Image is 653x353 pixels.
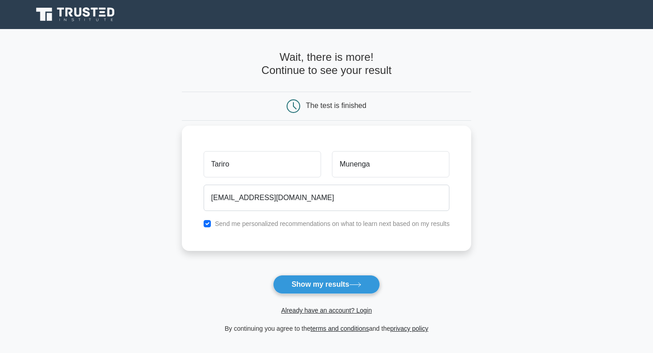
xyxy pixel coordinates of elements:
button: Show my results [273,275,380,294]
a: privacy policy [390,325,429,332]
h4: Wait, there is more! Continue to see your result [182,51,472,77]
a: terms and conditions [311,325,369,332]
div: The test is finished [306,102,366,109]
a: Already have an account? Login [281,307,372,314]
div: By continuing you agree to the and the [176,323,477,334]
input: Last name [332,151,449,177]
input: First name [204,151,321,177]
label: Send me personalized recommendations on what to learn next based on my results [215,220,450,227]
input: Email [204,185,450,211]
